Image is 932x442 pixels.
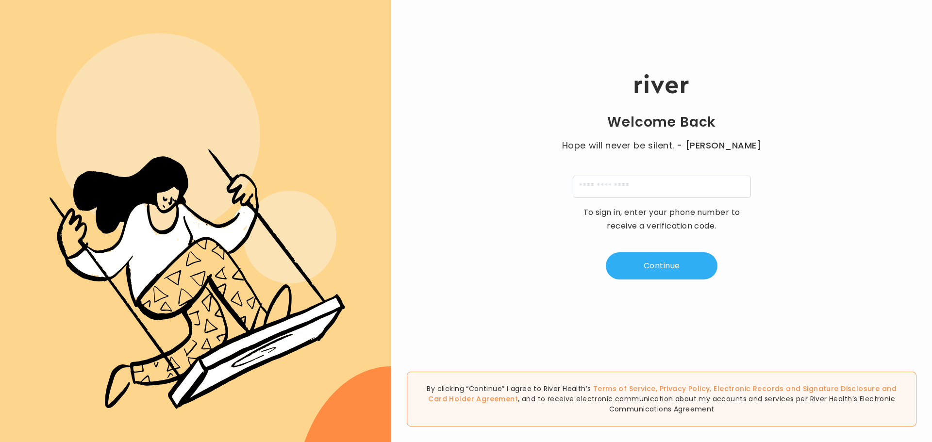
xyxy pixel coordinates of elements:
[518,394,895,414] span: , and to receive electronic communication about my accounts and services per River Health’s Elect...
[593,384,656,393] a: Terms of Service
[577,206,747,233] p: To sign in, enter your phone number to receive a verification code.
[606,252,717,279] button: Continue
[660,384,710,393] a: Privacy Policy
[677,139,761,152] span: - [PERSON_NAME]
[407,372,916,426] div: By clicking “Continue” I agree to River Health’s
[607,114,716,131] h1: Welcome Back
[428,394,518,404] a: Card Holder Agreement
[714,384,880,393] a: Electronic Records and Signature Disclosure
[552,139,771,152] p: Hope will never be silent.
[428,384,897,404] span: , , and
